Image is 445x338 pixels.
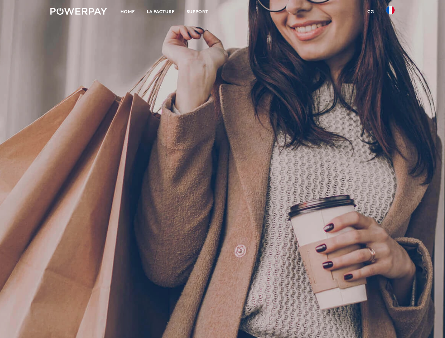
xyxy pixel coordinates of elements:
[386,6,395,14] img: fr
[181,5,214,18] a: Support
[50,8,107,15] img: logo-powerpay-white.svg
[115,5,141,18] a: Home
[361,5,380,18] a: CG
[141,5,181,18] a: LA FACTURE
